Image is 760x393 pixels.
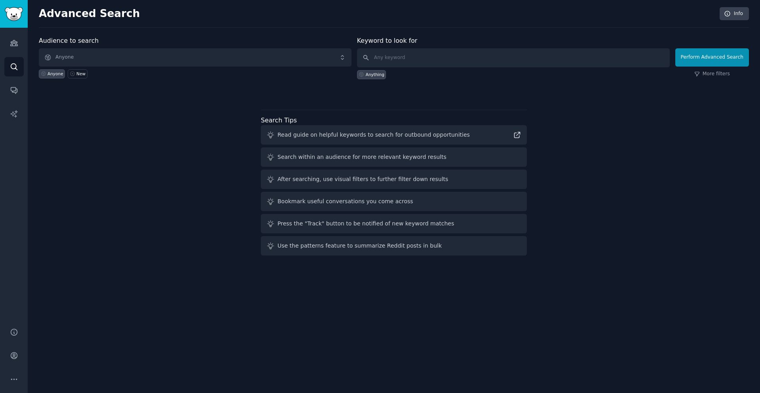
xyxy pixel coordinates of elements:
div: Anyone [47,71,63,76]
input: Any keyword [357,48,670,67]
label: Audience to search [39,37,99,44]
a: Info [720,7,749,21]
button: Anyone [39,48,351,67]
h2: Advanced Search [39,8,715,20]
label: Search Tips [261,116,297,124]
img: GummySearch logo [5,7,23,21]
button: Perform Advanced Search [675,48,749,67]
div: Search within an audience for more relevant keyword results [277,153,446,161]
a: More filters [694,71,730,78]
div: Press the "Track" button to be notified of new keyword matches [277,219,454,228]
div: Anything [366,72,384,77]
div: Bookmark useful conversations you come across [277,197,413,206]
div: After searching, use visual filters to further filter down results [277,175,448,183]
div: New [76,71,85,76]
div: Use the patterns feature to summarize Reddit posts in bulk [277,242,442,250]
a: New [68,69,87,78]
label: Keyword to look for [357,37,418,44]
div: Read guide on helpful keywords to search for outbound opportunities [277,131,470,139]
